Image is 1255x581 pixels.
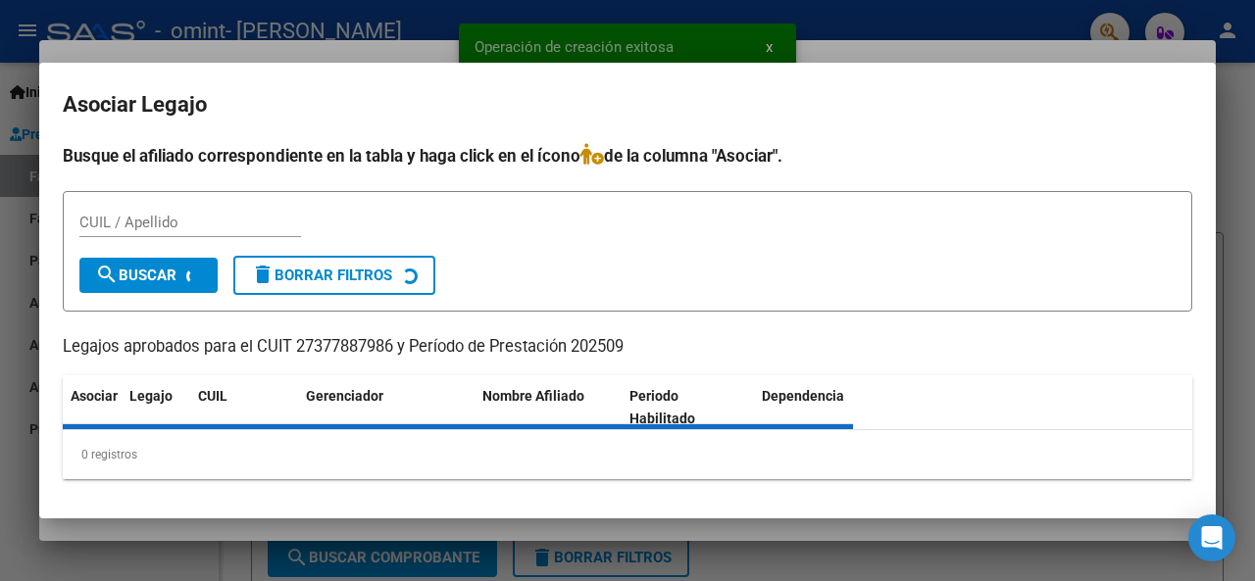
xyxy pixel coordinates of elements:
datatable-header-cell: Nombre Afiliado [475,375,622,440]
button: Borrar Filtros [233,256,435,295]
span: Buscar [95,266,176,284]
mat-icon: delete [251,263,275,286]
span: Gerenciador [306,388,383,404]
div: Open Intercom Messenger [1188,514,1235,561]
span: Periodo Habilitado [629,388,695,426]
span: Borrar Filtros [251,266,392,284]
h4: Busque el afiliado correspondiente en la tabla y haga click en el ícono de la columna "Asociar". [63,143,1192,169]
span: Asociar [71,388,118,404]
span: Dependencia [762,388,844,404]
mat-icon: search [95,263,119,286]
div: 0 registros [63,430,1192,479]
datatable-header-cell: Legajo [122,375,190,440]
datatable-header-cell: CUIL [190,375,298,440]
button: Buscar [79,258,218,293]
span: Legajo [129,388,173,404]
p: Legajos aprobados para el CUIT 27377887986 y Período de Prestación 202509 [63,335,1192,360]
datatable-header-cell: Asociar [63,375,122,440]
datatable-header-cell: Gerenciador [298,375,475,440]
h2: Asociar Legajo [63,86,1192,123]
datatable-header-cell: Periodo Habilitado [622,375,754,440]
span: CUIL [198,388,227,404]
span: Nombre Afiliado [482,388,584,404]
datatable-header-cell: Dependencia [754,375,901,440]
